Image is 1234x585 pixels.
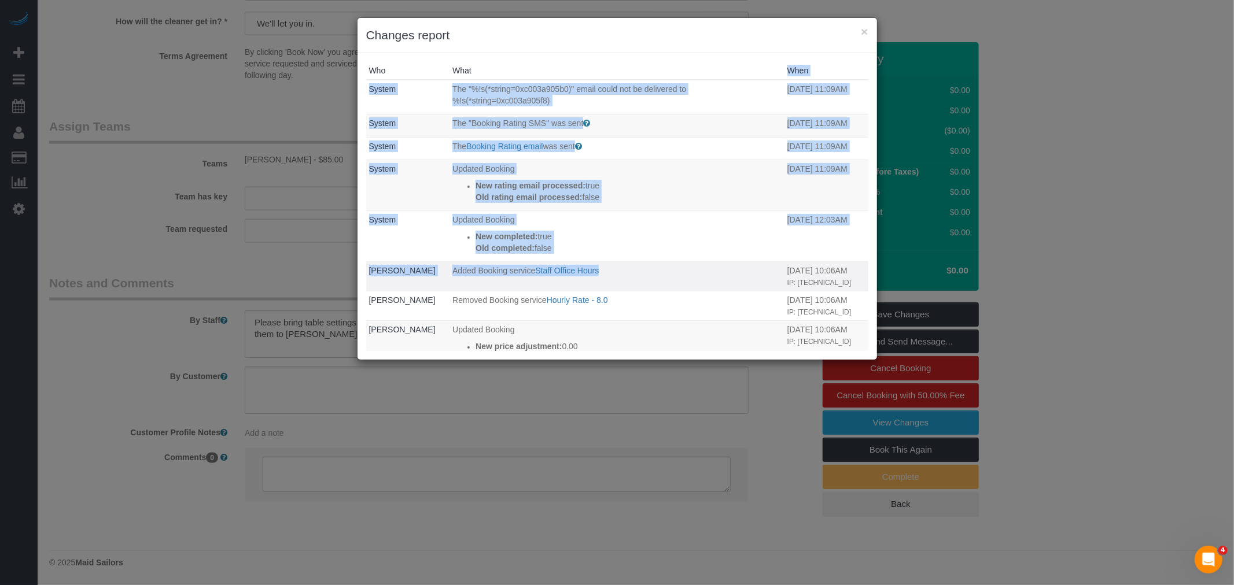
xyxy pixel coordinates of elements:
[369,142,396,151] a: System
[450,321,784,395] td: What
[452,215,514,224] span: Updated Booking
[784,262,868,291] td: When
[450,137,784,160] td: What
[366,80,450,114] td: Who
[369,215,396,224] a: System
[366,160,450,211] td: Who
[366,114,450,138] td: Who
[369,119,396,128] a: System
[784,211,868,262] td: When
[784,291,868,321] td: When
[358,18,877,360] sui-modal: Changes report
[476,191,782,203] p: false
[787,308,851,316] small: IP: [TECHNICAL_ID]
[547,295,608,305] a: Hourly Rate - 8.0
[369,325,436,334] a: [PERSON_NAME]
[366,27,868,44] h3: Changes report
[366,62,450,80] th: Who
[450,114,784,138] td: What
[476,242,782,254] p: false
[476,192,582,202] strong: Old rating email processed:
[861,25,868,38] button: ×
[366,137,450,160] td: Who
[369,84,396,94] a: System
[452,325,514,334] span: Updated Booking
[784,160,868,211] td: When
[535,266,599,275] a: Staff Office Hours
[476,342,562,351] strong: New price adjustment:
[452,142,466,151] span: The
[452,119,583,128] span: The "Booking Rating SMS" was sent
[369,295,436,305] a: [PERSON_NAME]
[450,211,784,262] td: What
[452,295,547,305] span: Removed Booking service
[366,321,450,395] td: Who
[784,62,868,80] th: When
[476,231,782,242] p: true
[476,232,537,241] strong: New completed:
[784,80,868,114] td: When
[452,164,514,173] span: Updated Booking
[369,266,436,275] a: [PERSON_NAME]
[476,243,535,253] strong: Old completed:
[466,142,543,151] a: Booking Rating email
[784,137,868,160] td: When
[784,114,868,138] td: When
[369,164,396,173] a: System
[543,142,575,151] span: was sent
[476,180,782,191] p: true
[1218,546,1228,555] span: 4
[452,84,686,105] span: The "%!s(*string=0xc003a905b0)" email could not be delivered to %!s(*string=0xc003a905f8)
[787,338,851,346] small: IP: [TECHNICAL_ID]
[450,62,784,80] th: What
[452,266,535,275] span: Added Booking service
[476,181,585,190] strong: New rating email processed:
[450,160,784,211] td: What
[784,321,868,395] td: When
[366,211,450,262] td: Who
[450,291,784,321] td: What
[366,262,450,291] td: Who
[1195,546,1222,573] iframe: Intercom live chat
[366,291,450,321] td: Who
[476,340,782,352] p: 0.00
[450,80,784,114] td: What
[450,262,784,291] td: What
[787,279,851,287] small: IP: [TECHNICAL_ID]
